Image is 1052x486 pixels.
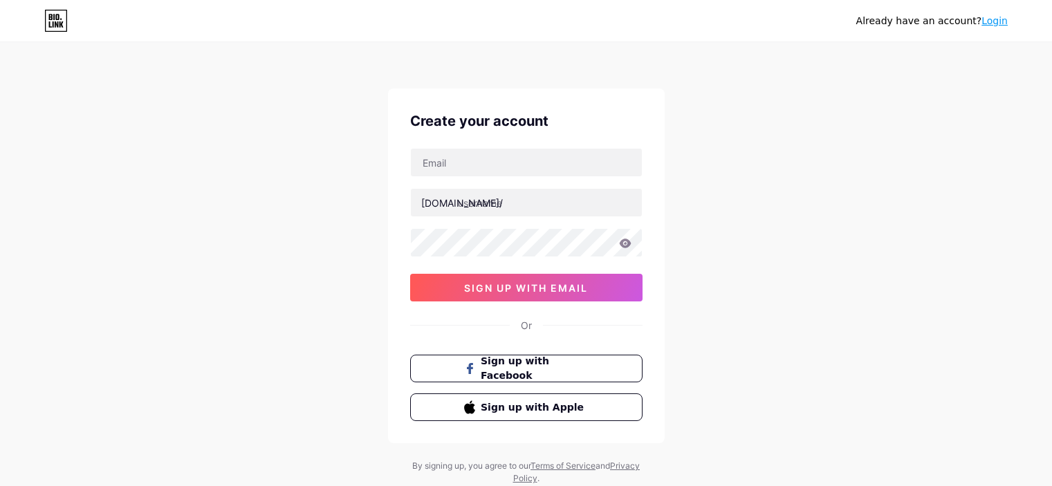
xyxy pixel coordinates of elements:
[856,14,1008,28] div: Already have an account?
[410,274,643,301] button: sign up with email
[411,189,642,216] input: username
[481,354,588,383] span: Sign up with Facebook
[464,282,588,294] span: sign up with email
[409,460,644,485] div: By signing up, you agree to our and .
[421,196,503,210] div: [DOMAIN_NAME]/
[410,355,643,382] button: Sign up with Facebook
[410,111,643,131] div: Create your account
[410,393,643,421] button: Sign up with Apple
[981,15,1008,26] a: Login
[481,400,588,415] span: Sign up with Apple
[411,149,642,176] input: Email
[521,318,532,333] div: Or
[530,460,596,471] a: Terms of Service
